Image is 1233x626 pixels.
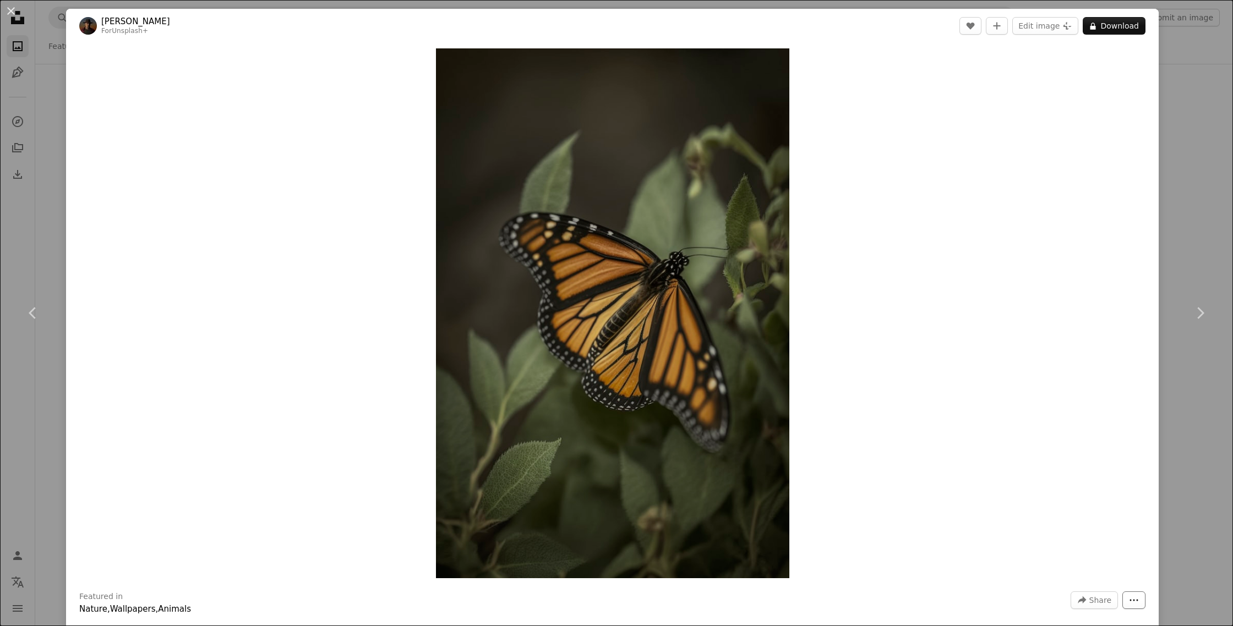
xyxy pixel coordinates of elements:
[436,48,789,578] button: Zoom in on this image
[436,48,789,578] img: a butterfly that is sitting on a leaf
[959,17,981,35] button: Like
[1089,592,1111,608] span: Share
[986,17,1008,35] button: Add to Collection
[1012,17,1078,35] button: Edit image
[107,604,110,614] span: ,
[110,604,156,614] a: Wallpapers
[1167,260,1233,366] a: Next
[101,16,170,27] a: [PERSON_NAME]
[79,17,97,35] img: Go to Allec Gomes's profile
[79,604,107,614] a: Nature
[156,604,159,614] span: ,
[101,27,170,36] div: For
[158,604,191,614] a: Animals
[79,591,123,602] h3: Featured in
[1083,17,1145,35] button: Download
[1122,591,1145,609] button: More Actions
[1071,591,1118,609] button: Share this image
[112,27,148,35] a: Unsplash+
